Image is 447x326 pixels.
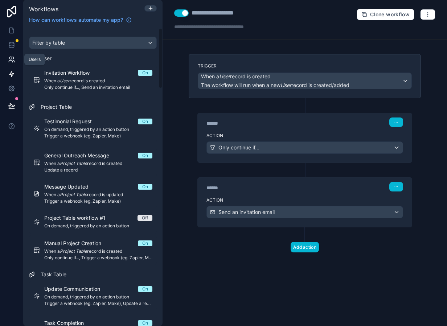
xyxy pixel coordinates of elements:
[29,16,123,24] span: How can workflows automate my app?
[29,5,58,13] span: Workflows
[291,242,319,252] button: Add action
[201,82,349,88] span: The workflow will run when a new record is created/added
[370,11,410,18] span: Clone workflow
[198,63,412,69] label: Trigger
[219,73,230,79] em: User
[218,144,259,151] span: Only continue if...
[198,73,412,89] button: When aUserrecord is createdThe workflow will run when a newUserrecord is created/added
[206,197,403,203] label: Action
[280,82,291,88] em: User
[206,133,403,139] label: Action
[29,57,41,62] div: Users
[201,73,271,80] span: When a record is created
[26,16,135,24] a: How can workflows automate my app?
[206,141,403,154] button: Only continue if...
[206,206,403,218] button: Send an invitation email
[357,9,414,20] button: Clone workflow
[218,209,275,216] span: Send an invitation email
